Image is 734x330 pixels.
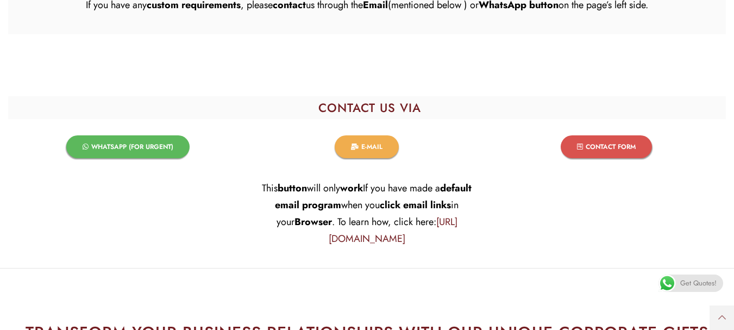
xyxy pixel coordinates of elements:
[335,135,399,158] a: E-MAIL​
[91,144,173,150] span: WHATSAPP (FOR URGENT)​
[680,275,717,292] span: Get Quotes!
[253,180,481,247] p: This will only If you have made a when you in your . To learn how, click here:
[561,135,652,158] a: CONTACT FORM​
[361,144,382,150] span: E-MAIL​
[278,181,307,195] strong: button
[340,181,363,195] strong: work
[294,215,332,229] strong: Browser
[14,102,726,114] h2: CONTACT US VIA​
[66,135,190,158] a: WHATSAPP (FOR URGENT)​
[380,198,451,212] strong: click email links
[586,144,636,150] span: CONTACT FORM​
